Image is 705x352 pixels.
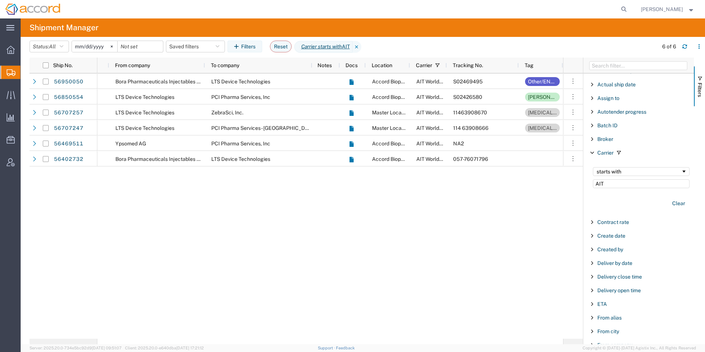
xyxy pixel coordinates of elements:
[211,79,270,84] span: LTS Device Technologies
[53,107,84,119] a: 56707257
[115,125,174,131] span: LTS Device Technologies
[211,110,243,115] span: ZebraSci, Inc.
[72,41,117,52] input: Not set
[597,274,642,280] span: Delivery close time
[597,315,622,321] span: From alias
[697,83,703,97] span: Filters
[211,62,239,68] span: To company
[416,94,450,100] span: AIT Worldwide
[597,122,618,128] span: Batch ID
[336,346,355,350] a: Feedback
[593,179,690,188] input: Filter Value
[318,346,336,350] a: Support
[453,94,482,100] span: S02426580
[317,62,332,68] span: Notes
[583,345,696,351] span: Copyright © [DATE]-[DATE] Agistix Inc., All Rights Reserved
[597,82,636,87] span: Actual ship date
[228,41,262,52] button: Filters
[453,156,488,162] span: 057-76071796
[589,61,687,70] input: Filter Columns Input
[372,94,471,100] span: Accord Biopharma - Raleigh
[118,41,163,52] input: Not set
[115,141,146,146] span: Ypsomed AG
[372,79,471,84] span: Accord Biopharma - Raleigh
[453,79,483,84] span: S02469495
[416,156,450,162] span: AIT Worldwide
[528,124,557,132] div: [MEDICAL_DATA] Historical
[597,219,629,225] span: Contract rate
[53,92,84,103] a: 56850554
[115,156,205,162] span: Bora Pharmaceuticals Injectables Inc.
[597,150,614,156] span: Carrier
[640,5,695,14] button: [PERSON_NAME]
[453,110,487,115] span: 11463908670
[372,125,410,131] span: Master Location
[372,141,471,146] span: Accord Biopharma - Raleigh
[115,94,174,100] span: LTS Device Technologies
[176,346,204,350] span: [DATE] 17:21:12
[301,43,342,51] i: Carrier starts with
[53,122,84,134] a: 56707247
[211,141,270,146] span: PCI Pharma Services, Inc
[597,169,681,175] div: starts with
[416,125,450,131] span: AIT Worldwide
[416,110,450,115] span: AIT Worldwide
[416,62,432,68] span: Carrier
[525,62,534,68] span: Tag
[641,5,683,13] span: Lauren Pederson
[597,260,632,266] span: Deliver by date
[668,197,690,210] button: Clear
[166,41,225,52] button: Saved filters
[416,141,450,146] span: AIT Worldwide
[125,346,204,350] span: Client: 2025.20.0-e640dba
[53,138,84,150] a: 56469511
[528,108,557,117] div: [MEDICAL_DATA] Historical
[372,62,392,68] span: Location
[270,41,292,52] button: Reset
[597,342,632,348] span: From company
[597,233,625,239] span: Create date
[597,95,619,101] span: Assign to
[372,110,410,115] span: Master Location
[294,41,352,53] span: Carrier starts with AIT
[92,346,122,350] span: [DATE] 09:51:07
[453,125,489,131] span: 114 63908666
[528,93,557,101] div: [PERSON_NAME]
[597,328,619,334] span: From city
[53,153,84,165] a: 56402732
[597,136,613,142] span: Broker
[115,110,174,115] span: LTS Device Technologies
[211,156,270,162] span: LTS Device Technologies
[528,77,557,86] div: Other/ENG Sample
[372,156,471,162] span: Accord Biopharma - Raleigh
[29,18,98,37] h4: Shipment Manager
[115,79,205,84] span: Bora Pharmaceuticals Injectables Inc.
[597,301,607,307] span: ETA
[416,79,450,84] span: AIT Worldwide
[453,62,483,68] span: Tracking No.
[345,62,358,68] span: Docs
[597,246,623,252] span: Created by
[597,287,641,293] span: Delivery open time
[115,62,150,68] span: From company
[662,43,676,51] div: 6 of 6
[49,44,56,49] span: All
[211,125,316,131] span: PCI Pharma Services - San Diego
[29,346,122,350] span: Server: 2025.20.0-734e5bc92d9
[53,76,84,88] a: 56950050
[593,167,690,176] div: Filtering operator
[597,109,646,115] span: Autotender progress
[53,62,73,68] span: Ship No.
[29,41,69,52] button: Status:All
[583,73,694,344] div: Filter List 66 Filters
[453,141,464,146] span: NA2
[211,94,270,100] span: PCI Pharma Services, Inc
[5,4,60,15] img: logo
